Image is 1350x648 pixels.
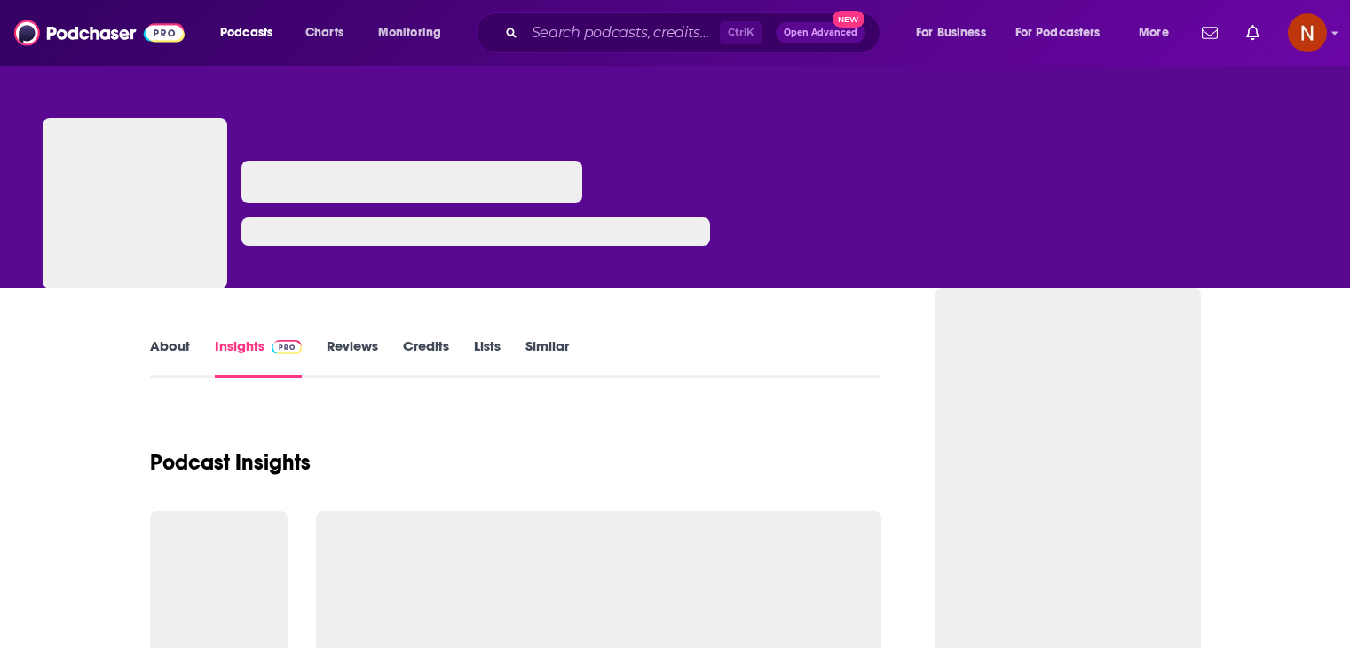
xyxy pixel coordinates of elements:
div: Search podcasts, credits, & more... [493,12,897,53]
button: open menu [1126,19,1191,47]
a: InsightsPodchaser Pro [215,337,303,378]
span: Ctrl K [720,21,762,44]
span: Logged in as AdelNBM [1288,13,1327,52]
button: open menu [1004,19,1126,47]
span: Charts [305,20,343,45]
span: New [833,11,864,28]
span: Open Advanced [784,28,857,37]
img: Podchaser Pro [272,340,303,354]
a: Reviews [327,337,378,378]
a: Credits [403,337,449,378]
button: open menu [366,19,464,47]
button: open menu [208,19,296,47]
span: For Podcasters [1015,20,1101,45]
img: Podchaser - Follow, Share and Rate Podcasts [14,16,185,50]
button: Open AdvancedNew [776,22,865,43]
span: Podcasts [220,20,272,45]
a: Show notifications dropdown [1239,18,1267,48]
img: User Profile [1288,13,1327,52]
input: Search podcasts, credits, & more... [525,19,720,47]
h1: Podcast Insights [150,449,311,476]
a: Lists [474,337,501,378]
span: More [1139,20,1169,45]
a: Show notifications dropdown [1195,18,1225,48]
button: open menu [904,19,1008,47]
a: Charts [294,19,354,47]
span: Monitoring [378,20,441,45]
span: For Business [916,20,986,45]
a: About [150,337,190,378]
button: Show profile menu [1288,13,1327,52]
a: Similar [525,337,569,378]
